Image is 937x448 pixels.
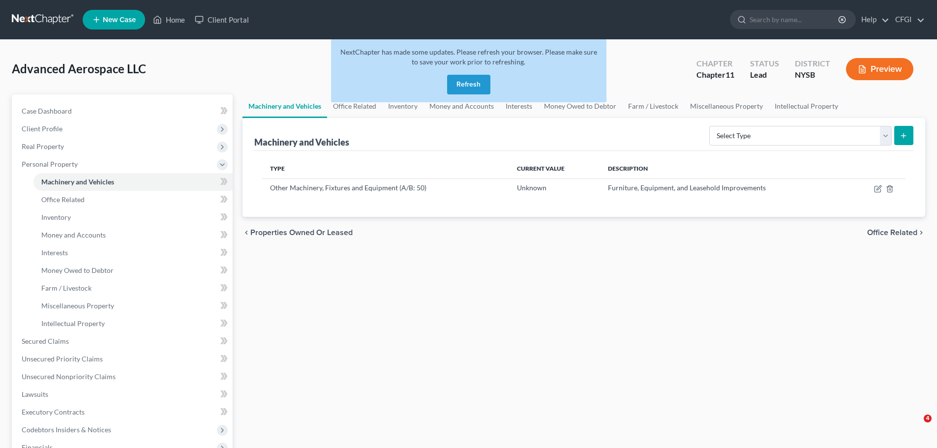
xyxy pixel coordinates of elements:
button: Preview [846,58,913,80]
span: Lawsuits [22,390,48,398]
a: Lawsuits [14,386,233,403]
span: Unsecured Nonpriority Claims [22,372,116,381]
td: Unknown [509,179,600,197]
span: Money and Accounts [41,231,106,239]
a: Secured Claims [14,332,233,350]
button: Refresh [447,75,490,94]
span: Intellectual Property [41,319,105,328]
div: NYSB [795,69,830,81]
span: New Case [103,16,136,24]
span: Machinery and Vehicles [41,178,114,186]
a: Farm / Livestock [33,279,233,297]
div: District [795,58,830,69]
span: Personal Property [22,160,78,168]
div: Status [750,58,779,69]
div: Machinery and Vehicles [254,136,349,148]
span: Farm / Livestock [41,284,91,292]
div: Chapter [696,69,734,81]
span: Executory Contracts [22,408,85,416]
span: Client Profile [22,124,62,133]
i: chevron_left [242,229,250,237]
a: Unsecured Priority Claims [14,350,233,368]
span: Case Dashboard [22,107,72,115]
a: Interests [33,244,233,262]
span: Interests [41,248,68,257]
a: Intellectual Property [769,94,844,118]
span: Office Related [867,229,917,237]
span: Money Owed to Debtor [41,266,114,274]
div: Chapter [696,58,734,69]
button: chevron_left Properties Owned or Leased [242,229,353,237]
span: Secured Claims [22,337,69,345]
a: CFGI [890,11,925,29]
span: Real Property [22,142,64,150]
span: Properties Owned or Leased [250,229,353,237]
button: Office Related chevron_right [867,229,925,237]
a: Office Related [33,191,233,209]
td: Furniture, Equipment, and Leasehold Improvements [600,179,849,197]
a: Client Portal [190,11,254,29]
span: Unsecured Priority Claims [22,355,103,363]
span: Codebtors Insiders & Notices [22,425,111,434]
span: Miscellaneous Property [41,301,114,310]
span: Advanced Aerospace LLC [12,61,146,76]
a: Money and Accounts [33,226,233,244]
a: Home [148,11,190,29]
a: Farm / Livestock [622,94,684,118]
a: Miscellaneous Property [684,94,769,118]
span: NextChapter has made some updates. Please refresh your browser. Please make sure to save your wor... [340,48,597,66]
span: 11 [725,70,734,79]
a: Machinery and Vehicles [33,173,233,191]
div: Lead [750,69,779,81]
a: Machinery and Vehicles [242,94,327,118]
a: Unsecured Nonpriority Claims [14,368,233,386]
span: Inventory [41,213,71,221]
a: Miscellaneous Property [33,297,233,315]
a: Office Related [327,94,382,118]
input: Search by name... [750,10,840,29]
a: Help [856,11,889,29]
th: Current Value [509,159,600,179]
th: Description [600,159,849,179]
a: Intellectual Property [33,315,233,332]
a: Money Owed to Debtor [33,262,233,279]
iframe: Intercom live chat [904,415,927,438]
span: 4 [924,415,932,422]
th: Type [262,159,509,179]
td: Other Machinery, Fixtures and Equipment (A/B: 50) [262,179,509,197]
a: Executory Contracts [14,403,233,421]
a: Inventory [33,209,233,226]
span: Office Related [41,195,85,204]
i: chevron_right [917,229,925,237]
a: Case Dashboard [14,102,233,120]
